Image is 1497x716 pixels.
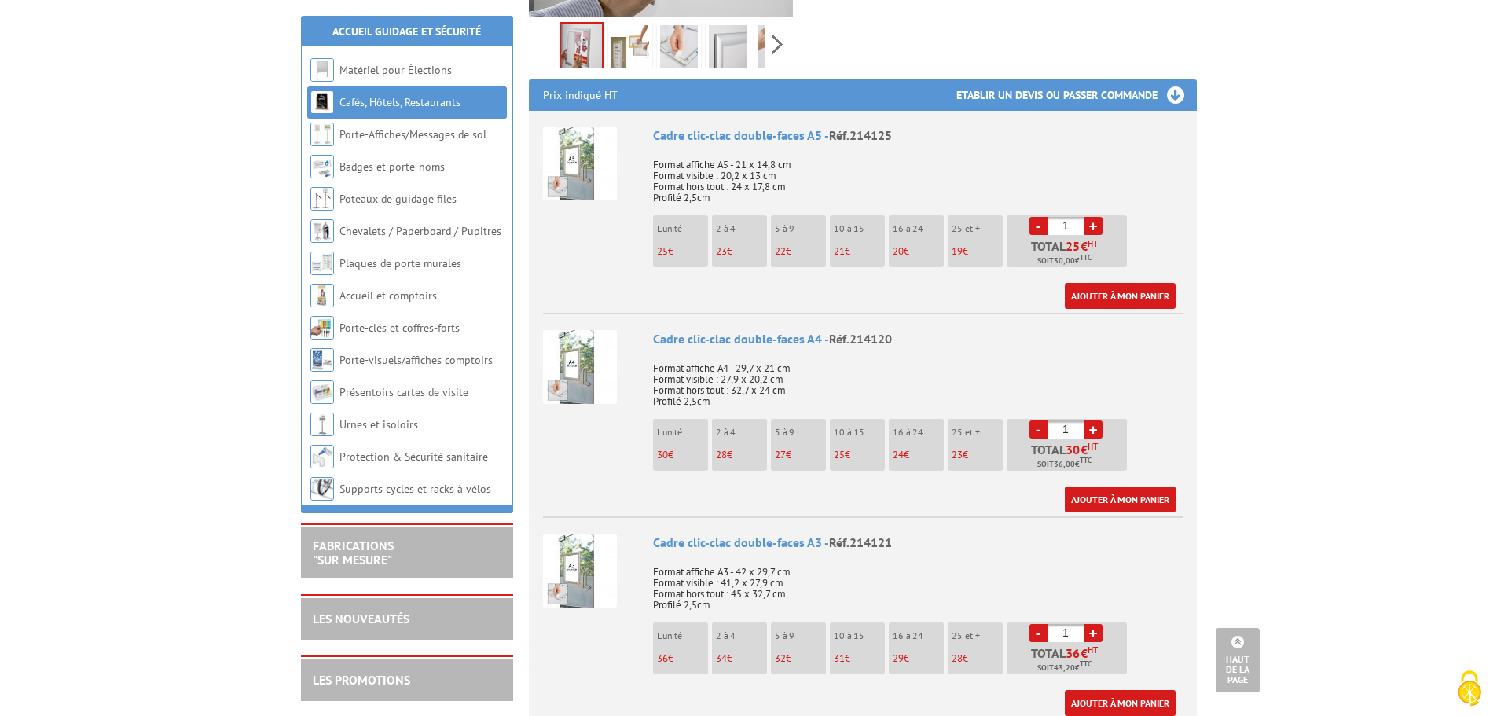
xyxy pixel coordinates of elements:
[829,534,892,550] span: Réf.214121
[657,223,708,234] p: L'unité
[1037,458,1092,471] span: Soit €
[716,448,727,461] span: 28
[657,652,668,665] span: 36
[1029,420,1048,439] a: -
[1065,283,1176,309] a: Ajouter à mon panier
[775,427,826,438] p: 5 à 9
[1066,443,1081,456] span: 30
[1011,647,1127,674] p: Total
[775,450,826,461] p: €
[543,127,617,200] img: Cadre clic-clac double-faces A5
[716,223,767,234] p: 2 à 4
[339,482,491,496] a: Supports cycles et racks à vélos
[716,246,767,257] p: €
[1088,441,1098,452] sup: HT
[834,223,885,234] p: 10 à 15
[310,413,334,436] img: Urnes et isoloirs
[834,652,845,665] span: 31
[834,246,885,257] p: €
[1054,662,1075,674] span: 43,20
[657,630,708,641] p: L'unité
[775,630,826,641] p: 5 à 9
[1037,662,1092,674] span: Soit €
[834,427,885,438] p: 10 à 15
[1065,690,1176,716] a: Ajouter à mon panier
[1088,238,1098,249] sup: HT
[657,246,708,257] p: €
[561,24,602,72] img: 214125_cadre_clic_clac_double_faces_vitrine.jpg
[657,427,708,438] p: L'unité
[657,244,668,258] span: 25
[339,95,460,109] a: Cafés, Hôtels, Restaurants
[952,427,1003,438] p: 25 et +
[952,246,1003,257] p: €
[893,246,944,257] p: €
[775,653,826,664] p: €
[657,448,668,461] span: 30
[1080,659,1092,668] sup: TTC
[310,477,334,501] img: Supports cycles et racks à vélos
[716,450,767,461] p: €
[1084,624,1103,642] a: +
[339,256,461,270] a: Plaques de porte murales
[310,58,334,82] img: Matériel pour Élections
[1084,420,1103,439] a: +
[1029,217,1048,235] a: -
[1080,253,1092,262] sup: TTC
[1066,240,1081,252] span: 25
[310,187,334,211] img: Poteaux de guidage files
[775,448,786,461] span: 27
[543,534,617,608] img: Cadre clic-clac double-faces A3
[310,445,334,468] img: Protection & Sécurité sanitaire
[1029,624,1048,642] a: -
[339,192,457,206] a: Poteaux de guidage files
[834,450,885,461] p: €
[339,63,452,77] a: Matériel pour Élections
[1080,456,1092,464] sup: TTC
[1081,647,1088,659] span: €
[1450,669,1489,708] img: Cookies (fenêtre modale)
[653,127,1183,145] div: Cadre clic-clac double-faces A5 -
[1065,487,1176,512] a: Ajouter à mon panier
[893,244,904,258] span: 20
[893,427,944,438] p: 16 à 24
[310,252,334,275] img: Plaques de porte murales
[339,353,493,367] a: Porte-visuels/affiches comptoirs
[660,25,698,74] img: 214125_cadre_clic_clac_4.jpg
[775,652,786,665] span: 32
[313,672,410,688] a: LES PROMOTIONS
[310,380,334,404] img: Présentoirs cartes de visite
[310,316,334,340] img: Porte-clés et coffres-forts
[770,31,785,57] span: Next
[339,160,445,174] a: Badges et porte-noms
[775,246,826,257] p: €
[1037,255,1092,267] span: Soit €
[1216,628,1260,692] a: Haut de la page
[834,653,885,664] p: €
[834,448,845,461] span: 25
[709,25,747,74] img: 214125_cadre_clic_clac_3.jpg
[339,224,501,238] a: Chevalets / Paperboard / Pupitres
[952,223,1003,234] p: 25 et +
[952,244,963,258] span: 19
[657,653,708,664] p: €
[1066,647,1081,659] span: 36
[952,448,963,461] span: 23
[1054,255,1075,267] span: 30,00
[716,652,727,665] span: 34
[1081,443,1088,456] span: €
[952,653,1003,664] p: €
[829,331,892,347] span: Réf.214120
[758,25,795,74] img: 214125_cadre_clic_clac_1_bis.jpg
[653,534,1183,552] div: Cadre clic-clac double-faces A3 -
[716,630,767,641] p: 2 à 4
[1054,458,1075,471] span: 36,00
[339,450,488,464] a: Protection & Sécurité sanitaire
[653,352,1183,407] p: Format affiche A4 - 29,7 x 21 cm Format visible : 27,9 x 20,2 cm Format hors tout : 32,7 x 24 cm ...
[893,653,944,664] p: €
[543,330,617,404] img: Cadre clic-clac double-faces A4
[310,284,334,307] img: Accueil et comptoirs
[310,90,334,114] img: Cafés, Hôtels, Restaurants
[1088,644,1098,655] sup: HT
[716,244,727,258] span: 23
